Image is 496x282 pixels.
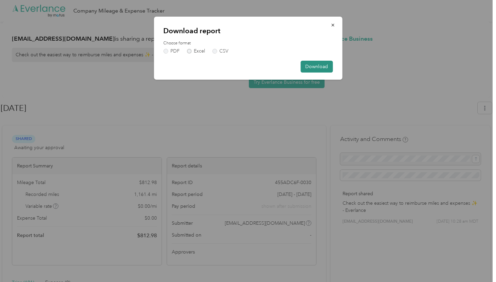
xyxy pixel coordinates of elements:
[163,26,333,36] p: Download report
[212,49,228,54] label: CSV
[163,40,333,46] label: Choose format
[187,49,205,54] label: Excel
[300,61,333,73] button: Download
[163,49,180,54] label: PDF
